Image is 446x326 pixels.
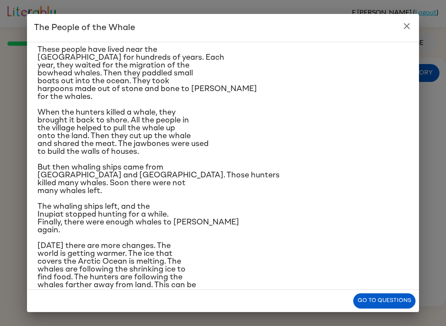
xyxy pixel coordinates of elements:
[27,14,419,42] h2: The People of the Whale
[37,46,257,101] span: These people have lived near the [GEOGRAPHIC_DATA] for hundreds of years. Each year, they waited ...
[37,109,209,156] span: When the hunters killed a whale, they brought it back to shore. All the people in the village hel...
[37,203,239,234] span: The whaling ships left, and the Inupiat stopped hunting for a while. Finally, there were enough w...
[37,163,280,195] span: But then whaling ships came from [GEOGRAPHIC_DATA] and [GEOGRAPHIC_DATA]. Those hunters killed ma...
[353,293,416,309] button: Go to questions
[398,17,416,35] button: close
[37,242,196,297] span: [DATE] there are more changes. The world is getting warmer. The ice that covers the Arctic Ocean ...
